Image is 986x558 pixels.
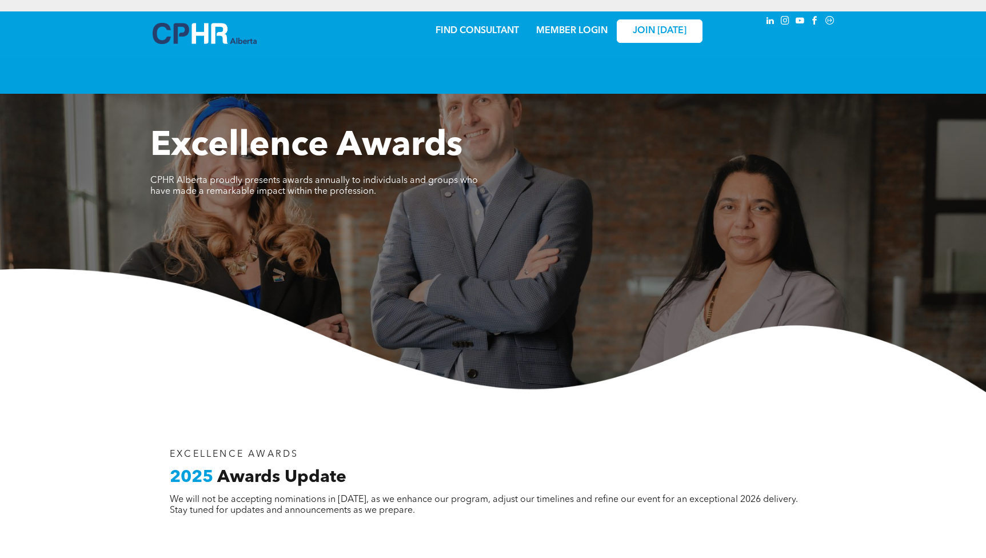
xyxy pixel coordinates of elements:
a: FIND CONSULTANT [436,26,519,35]
span: Awards Update [217,469,346,486]
img: A blue and white logo for cp alberta [153,23,257,44]
a: Social network [824,14,836,30]
span: Excellence Awards [150,129,462,164]
a: JOIN [DATE] [617,19,702,43]
span: JOIN [DATE] [633,26,686,37]
a: facebook [809,14,821,30]
a: youtube [794,14,807,30]
span: We will not be accepting nominations in [DATE], as we enhance our program, adjust our timelines a... [170,495,800,515]
a: MEMBER LOGIN [536,26,608,35]
span: CPHR Alberta proudly presents awards annually to individuals and groups who have made a remarkabl... [150,176,478,196]
a: instagram [779,14,792,30]
span: 2025 [170,469,213,486]
a: linkedin [764,14,777,30]
span: EXCELLENCE AWARDS [170,450,298,459]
